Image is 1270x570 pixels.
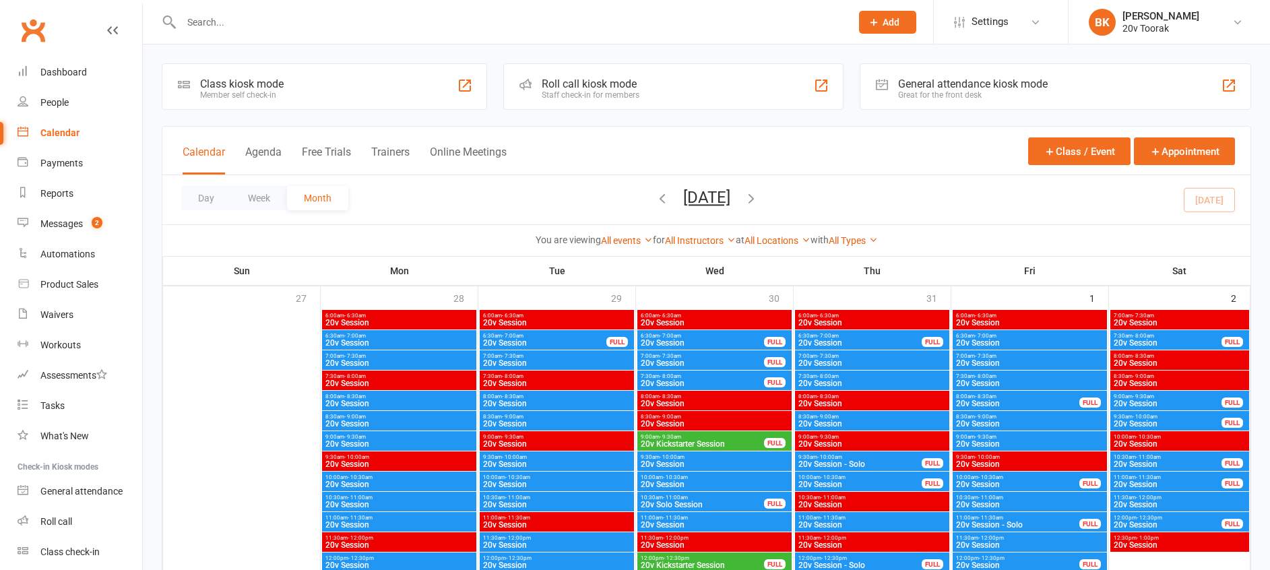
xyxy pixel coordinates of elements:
span: Add [883,17,899,28]
a: Payments [18,148,142,179]
span: 20v Session [640,460,789,468]
span: 8:30am [482,414,631,420]
span: 20v Session [1113,460,1222,468]
button: Calendar [183,146,225,175]
button: Class / Event [1028,137,1131,165]
span: 20v Session [1113,400,1222,408]
div: Member self check-in [200,90,284,100]
th: Sun [163,257,321,285]
span: 7:30am [325,373,474,379]
span: - 9:30am [1133,393,1154,400]
span: 11:30am [1113,495,1246,501]
span: 20v Session [955,440,1104,448]
span: 20v Session [482,400,631,408]
span: 20v Session [640,420,789,428]
div: FULL [1221,337,1243,347]
span: - 11:00am [978,495,1003,501]
div: Reports [40,188,73,199]
span: 20v Session [955,420,1104,428]
a: Automations [18,239,142,270]
span: - 7:30am [502,353,523,359]
span: - 9:30am [502,434,523,440]
th: Fri [951,257,1109,285]
span: 20v Session [640,521,789,529]
span: 10:00am [325,474,474,480]
span: 8:30am [798,414,947,420]
div: BK [1089,9,1116,36]
div: Calendar [40,127,80,138]
span: - 9:30am [817,434,839,440]
span: - 7:30am [975,353,996,359]
span: - 8:30am [975,393,996,400]
span: - 8:00am [975,373,996,379]
span: 20v Session [325,319,474,327]
span: 10:00am [640,474,789,480]
span: - 11:30am [978,515,1003,521]
span: - 7:00am [817,333,839,339]
button: Free Trials [302,146,351,175]
div: FULL [1221,398,1243,408]
div: Tasks [40,400,65,411]
span: 7:30am [640,373,765,379]
span: - 8:00am [344,373,366,379]
span: 7:30am [798,373,947,379]
strong: at [736,234,744,245]
span: 20v Session [955,339,1104,347]
span: 20v Session [482,501,631,509]
div: Workouts [40,340,81,350]
span: 20v Session [325,400,474,408]
span: 10:00am [482,474,631,480]
span: 20v Session [955,501,1104,509]
span: - 10:30am [1136,434,1161,440]
span: 8:30am [325,414,474,420]
span: - 6:30am [344,313,366,319]
span: - 7:00am [344,333,366,339]
div: Payments [40,158,83,168]
div: 30 [769,286,793,309]
span: 10:00am [1113,434,1246,440]
span: 11:00am [325,515,474,521]
span: 20v Session [1113,501,1246,509]
span: 11:00am [955,515,1080,521]
span: 6:30am [798,333,922,339]
span: - 11:30am [1136,474,1161,480]
span: 8:30am [955,414,1104,420]
span: - 11:00am [663,495,688,501]
span: 9:00am [325,434,474,440]
span: - 9:30am [660,434,681,440]
span: 11:00am [640,515,789,521]
span: 20v Session [1113,521,1222,529]
span: 20v Session [640,359,765,367]
span: - 7:30am [344,353,366,359]
div: Class check-in [40,546,100,557]
span: 8:00am [1113,353,1246,359]
span: 8:00am [640,393,789,400]
span: 11:30am [482,535,631,541]
span: - 6:30am [660,313,681,319]
div: FULL [764,377,786,387]
div: 2 [1231,286,1250,309]
span: - 12:00pm [1136,495,1162,501]
div: People [40,97,69,108]
th: Mon [321,257,478,285]
span: 7:00am [482,353,631,359]
span: 7:00am [640,353,765,359]
div: FULL [764,337,786,347]
span: - 9:00am [817,414,839,420]
span: 20v Session [1113,319,1246,327]
span: 20v Session [325,339,474,347]
span: 6:00am [798,313,947,319]
span: 8:00am [325,393,474,400]
div: FULL [922,458,943,468]
span: 20v Session [798,339,922,347]
span: 6:00am [640,313,789,319]
span: 2 [92,217,102,228]
span: 20v Session [955,359,1104,367]
span: 20v Session [798,379,947,387]
div: FULL [1079,519,1101,529]
span: 11:00am [482,515,631,521]
span: 6:00am [955,313,1104,319]
span: 9:00am [798,434,947,440]
div: Great for the front desk [898,90,1048,100]
div: 20v Toorak [1122,22,1199,34]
